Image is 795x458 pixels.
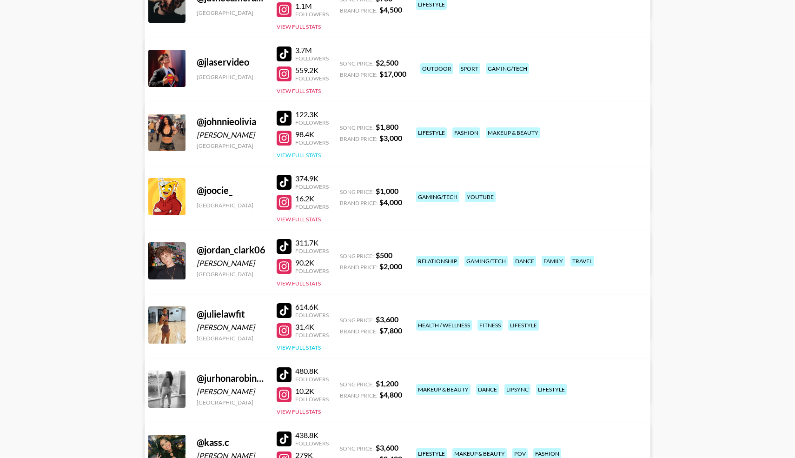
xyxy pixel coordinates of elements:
[295,247,329,254] div: Followers
[340,252,374,259] span: Song Price:
[277,23,321,30] button: View Full Stats
[295,46,329,55] div: 3.7M
[340,188,374,195] span: Song Price:
[295,75,329,82] div: Followers
[197,308,265,320] div: @ julielawfit
[277,216,321,223] button: View Full Stats
[340,317,374,324] span: Song Price:
[197,116,265,127] div: @ johnnieolivia
[376,251,392,259] strong: $ 500
[197,259,265,268] div: [PERSON_NAME]
[340,392,378,399] span: Brand Price:
[277,87,321,94] button: View Full Stats
[340,328,378,335] span: Brand Price:
[295,322,329,332] div: 31.4K
[277,344,321,351] button: View Full Stats
[376,122,398,131] strong: $ 1,800
[452,127,480,138] div: fashion
[340,445,374,452] span: Song Price:
[197,372,265,384] div: @ jurhonarobinson
[197,323,265,332] div: [PERSON_NAME]
[340,124,374,131] span: Song Price:
[504,384,530,395] div: lipsync
[295,174,329,183] div: 374.9K
[295,396,329,403] div: Followers
[295,267,329,274] div: Followers
[197,56,265,68] div: @ jlaservideo
[295,203,329,210] div: Followers
[197,73,265,80] div: [GEOGRAPHIC_DATA]
[295,194,329,203] div: 16.2K
[464,256,508,266] div: gaming/tech
[340,71,378,78] span: Brand Price:
[379,198,402,206] strong: $ 4,000
[340,381,374,388] span: Song Price:
[295,312,329,319] div: Followers
[486,63,529,74] div: gaming/tech
[416,256,459,266] div: relationship
[277,408,321,415] button: View Full Stats
[295,119,329,126] div: Followers
[376,315,398,324] strong: $ 3,600
[197,142,265,149] div: [GEOGRAPHIC_DATA]
[416,320,472,331] div: health / wellness
[295,1,329,11] div: 1.1M
[376,58,398,67] strong: $ 2,500
[379,326,402,335] strong: $ 7,800
[197,399,265,406] div: [GEOGRAPHIC_DATA]
[197,130,265,139] div: [PERSON_NAME]
[379,133,402,142] strong: $ 3,000
[197,387,265,396] div: [PERSON_NAME]
[477,320,503,331] div: fitness
[340,199,378,206] span: Brand Price:
[340,135,378,142] span: Brand Price:
[295,386,329,396] div: 10.2K
[379,390,402,399] strong: $ 4,800
[295,376,329,383] div: Followers
[376,443,398,452] strong: $ 3,600
[536,384,567,395] div: lifestyle
[459,63,480,74] div: sport
[420,63,453,74] div: outdoor
[295,139,329,146] div: Followers
[277,152,321,159] button: View Full Stats
[513,256,536,266] div: dance
[295,366,329,376] div: 480.8K
[416,384,470,395] div: makeup & beauty
[197,9,265,16] div: [GEOGRAPHIC_DATA]
[197,335,265,342] div: [GEOGRAPHIC_DATA]
[295,55,329,62] div: Followers
[416,127,447,138] div: lifestyle
[197,185,265,196] div: @ joocie_
[570,256,594,266] div: travel
[465,192,496,202] div: youtube
[340,7,378,14] span: Brand Price:
[295,130,329,139] div: 98.4K
[486,127,540,138] div: makeup & beauty
[295,431,329,440] div: 438.8K
[295,110,329,119] div: 122.3K
[197,202,265,209] div: [GEOGRAPHIC_DATA]
[379,69,406,78] strong: $ 17,000
[295,11,329,18] div: Followers
[295,66,329,75] div: 559.2K
[277,280,321,287] button: View Full Stats
[295,183,329,190] div: Followers
[542,256,565,266] div: family
[379,5,402,14] strong: $ 4,500
[197,437,265,448] div: @ kass.c
[340,60,374,67] span: Song Price:
[416,192,459,202] div: gaming/tech
[508,320,539,331] div: lifestyle
[197,244,265,256] div: @ jordan_clark06
[295,302,329,312] div: 614.6K
[197,271,265,278] div: [GEOGRAPHIC_DATA]
[295,238,329,247] div: 311.7K
[295,440,329,447] div: Followers
[295,258,329,267] div: 90.2K
[376,186,398,195] strong: $ 1,000
[295,332,329,339] div: Followers
[476,384,499,395] div: dance
[379,262,402,271] strong: $ 2,000
[340,264,378,271] span: Brand Price:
